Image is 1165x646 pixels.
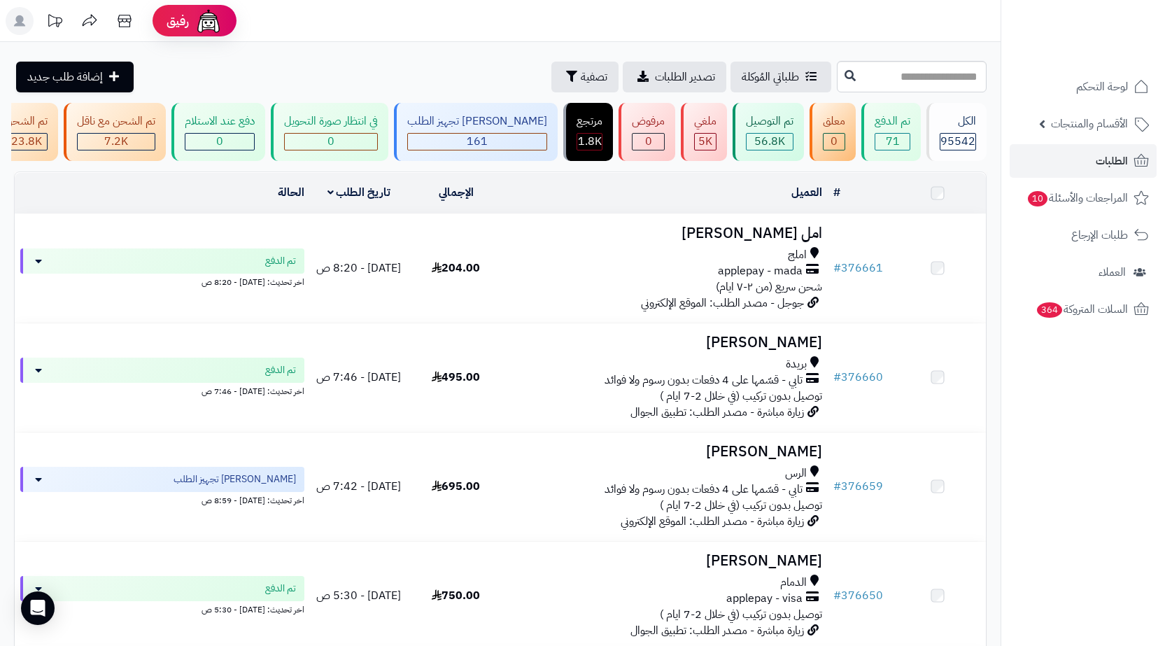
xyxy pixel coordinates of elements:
span: [DATE] - 8:20 ص [316,260,401,276]
div: اخر تحديث: [DATE] - 7:46 ص [20,383,304,398]
span: # [833,260,841,276]
a: ملغي 5K [678,103,730,161]
span: طلباتي المُوكلة [742,69,799,85]
span: لوحة التحكم [1076,77,1128,97]
div: 4985 [695,134,716,150]
span: توصيل بدون تركيب (في خلال 2-7 ايام ) [660,388,822,405]
a: مرفوض 0 [616,103,678,161]
span: الطلبات [1096,151,1128,171]
a: الحالة [278,184,304,201]
span: 204.00 [432,260,480,276]
div: تم الشحن مع ناقل [77,113,155,129]
a: طلباتي المُوكلة [730,62,831,92]
span: شحن سريع (من ٢-٧ ايام) [716,279,822,295]
a: مرتجع 1.8K [560,103,616,161]
a: العملاء [1010,255,1157,289]
a: تم الشحن مع ناقل 7.2K [61,103,169,161]
a: #376660 [833,369,883,386]
div: اخر تحديث: [DATE] - 5:30 ص [20,601,304,616]
span: بريدة [786,356,807,372]
div: 1815 [577,134,602,150]
a: الطلبات [1010,144,1157,178]
span: تم الدفع [265,582,296,596]
div: الكل [940,113,976,129]
span: السلات المتروكة [1036,300,1128,319]
span: applepay - mada [718,263,803,279]
div: تم الدفع [875,113,910,129]
div: 0 [285,134,377,150]
span: تصفية [581,69,607,85]
h3: [PERSON_NAME] [510,335,822,351]
span: المراجعات والأسئلة [1026,188,1128,208]
div: اخر تحديث: [DATE] - 8:59 ص [20,492,304,507]
span: # [833,587,841,604]
a: العميل [791,184,822,201]
a: إضافة طلب جديد [16,62,134,92]
a: تم الدفع 71 [859,103,924,161]
h3: امل [PERSON_NAME] [510,225,822,241]
span: طلبات الإرجاع [1071,225,1128,245]
span: 1.8K [578,133,602,150]
img: ai-face.png [195,7,223,35]
a: #376659 [833,478,883,495]
a: الإجمالي [439,184,474,201]
span: املج [788,247,807,263]
div: مرفوض [632,113,665,129]
h3: [PERSON_NAME] [510,553,822,569]
span: [DATE] - 7:42 ص [316,478,401,495]
span: 695.00 [432,478,480,495]
span: العملاء [1099,262,1126,282]
span: تابي - قسّمها على 4 دفعات بدون رسوم ولا فوائد [605,372,803,388]
span: # [833,369,841,386]
span: الأقسام والمنتجات [1051,114,1128,134]
span: رفيق [167,13,189,29]
span: إضافة طلب جديد [27,69,103,85]
span: 56.8K [754,133,785,150]
a: دفع عند الاستلام 0 [169,103,268,161]
div: 56752 [747,134,793,150]
span: تصدير الطلبات [655,69,715,85]
span: 364 [1037,302,1062,318]
a: طلبات الإرجاع [1010,218,1157,252]
div: 0 [185,134,254,150]
div: [PERSON_NAME] تجهيز الطلب [407,113,547,129]
div: 0 [633,134,664,150]
span: 495.00 [432,369,480,386]
span: 23.8K [11,133,42,150]
span: 7.2K [104,133,128,150]
div: 23788 [6,134,47,150]
span: جوجل - مصدر الطلب: الموقع الإلكتروني [641,295,804,311]
span: [DATE] - 7:46 ص [316,369,401,386]
button: تصفية [551,62,619,92]
span: توصيل بدون تركيب (في خلال 2-7 ايام ) [660,606,822,623]
a: #376661 [833,260,883,276]
span: applepay - visa [726,591,803,607]
a: الكل95542 [924,103,989,161]
a: تم التوصيل 56.8K [730,103,807,161]
span: [DATE] - 5:30 ص [316,587,401,604]
span: زيارة مباشرة - مصدر الطلب: تطبيق الجوال [630,622,804,639]
span: 5K [698,133,712,150]
span: تابي - قسّمها على 4 دفعات بدون رسوم ولا فوائد [605,482,803,498]
a: لوحة التحكم [1010,70,1157,104]
div: تم الشحن [5,113,48,129]
a: # [833,184,840,201]
h3: [PERSON_NAME] [510,444,822,460]
a: في انتظار صورة التحويل 0 [268,103,391,161]
a: السلات المتروكة364 [1010,293,1157,326]
span: [PERSON_NAME] تجهيز الطلب [174,472,296,486]
span: الرس [785,465,807,482]
div: 0 [824,134,845,150]
span: الدمام [780,575,807,591]
div: Open Intercom Messenger [21,591,55,625]
span: توصيل بدون تركيب (في خلال 2-7 ايام ) [660,497,822,514]
span: 0 [216,133,223,150]
span: 95542 [940,133,975,150]
span: زيارة مباشرة - مصدر الطلب: الموقع الإلكتروني [621,513,804,530]
span: 71 [886,133,900,150]
span: 161 [467,133,488,150]
a: معلق 0 [807,103,859,161]
span: 0 [327,133,334,150]
div: مرتجع [577,113,602,129]
div: 71 [875,134,910,150]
